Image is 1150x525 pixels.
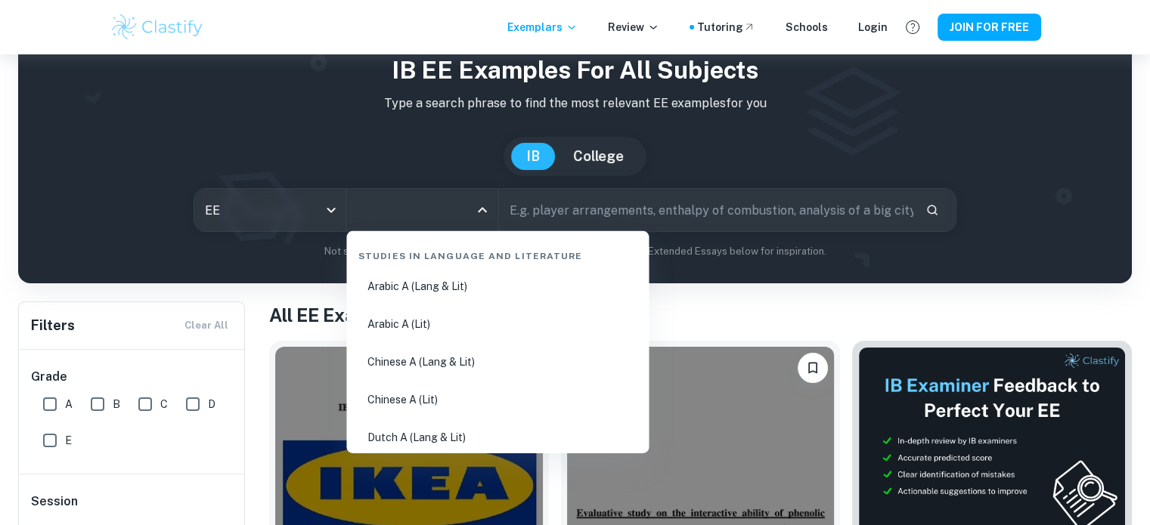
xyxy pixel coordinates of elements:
[65,432,72,449] span: E
[352,382,643,417] li: Chinese A (Lit)
[511,143,555,170] button: IB
[900,14,925,40] button: Help and Feedback
[113,396,120,412] span: B
[160,396,168,412] span: C
[31,493,234,523] h6: Session
[798,353,828,383] button: Please log in to bookmark exemplars
[352,420,643,455] li: Dutch A (Lang & Lit)
[110,12,206,42] img: Clastify logo
[352,307,643,341] li: Arabic A (Lit)
[31,315,75,336] h6: Filters
[269,301,1132,329] h1: All EE Examples
[30,52,1120,88] h1: IB EE examples for all subjects
[30,94,1120,113] p: Type a search phrase to find the most relevant EE examples for you
[938,14,1041,41] button: JOIN FOR FREE
[697,19,755,36] a: Tutoring
[30,244,1120,259] p: Not sure what to search for? You can always look through our example Extended Essays below for in...
[507,19,578,36] p: Exemplars
[608,19,659,36] p: Review
[194,189,346,231] div: EE
[352,344,643,379] li: Chinese A (Lang & Lit)
[558,143,639,170] button: College
[858,19,888,36] a: Login
[65,396,73,412] span: A
[31,368,234,386] h6: Grade
[352,237,643,269] div: Studies in Language and Literature
[208,396,215,412] span: D
[352,269,643,304] li: Arabic A (Lang & Lit)
[919,197,945,223] button: Search
[786,19,828,36] a: Schools
[472,199,493,221] button: Close
[499,189,913,231] input: E.g. player arrangements, enthalpy of combustion, analysis of a big city...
